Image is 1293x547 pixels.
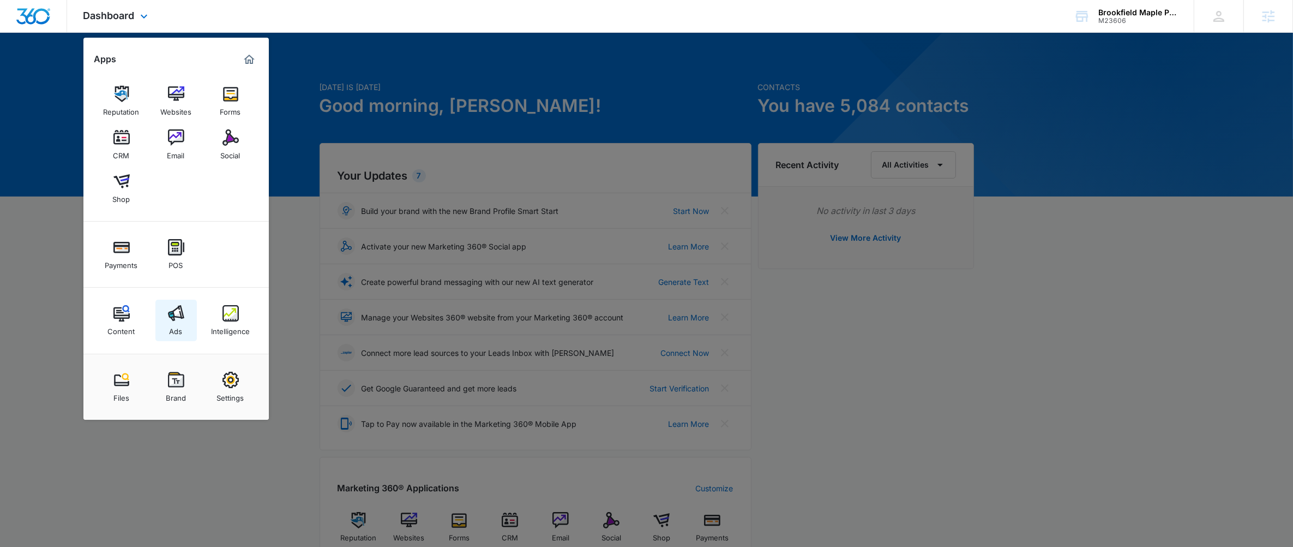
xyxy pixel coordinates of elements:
a: CRM [101,124,142,165]
div: Files [113,388,129,402]
a: Settings [210,366,251,408]
div: Ads [170,322,183,336]
div: POS [169,255,183,270]
a: Shop [101,168,142,209]
a: Ads [155,300,197,341]
a: Reputation [101,80,142,122]
span: Dashboard [83,10,135,21]
div: Forms [220,102,241,116]
a: POS [155,234,197,275]
div: account name [1098,8,1178,17]
div: Websites [160,102,191,116]
div: CRM [113,146,130,160]
a: Websites [155,80,197,122]
a: Intelligence [210,300,251,341]
div: account id [1098,17,1178,25]
div: Intelligence [211,322,250,336]
a: Brand [155,366,197,408]
a: Payments [101,234,142,275]
h2: Apps [94,54,117,64]
a: Email [155,124,197,165]
a: Marketing 360® Dashboard [240,51,258,68]
div: Shop [113,189,130,204]
div: Email [167,146,185,160]
div: Settings [217,388,244,402]
div: Social [221,146,240,160]
a: Content [101,300,142,341]
div: Payments [105,255,138,270]
div: Reputation [104,102,140,116]
div: Content [108,322,135,336]
div: Brand [166,388,186,402]
a: Social [210,124,251,165]
a: Forms [210,80,251,122]
a: Files [101,366,142,408]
